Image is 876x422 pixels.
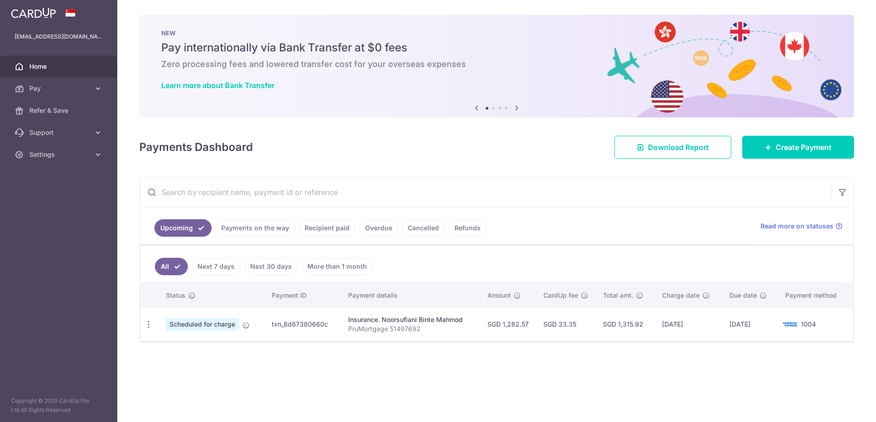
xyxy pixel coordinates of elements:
h6: Zero processing fees and lowered transfer cost for your overseas expenses [161,59,832,70]
span: 1004 [801,320,816,328]
td: [DATE] [722,307,778,341]
span: Total amt. [603,291,633,300]
a: Refunds [449,219,487,237]
span: CardUp fee [543,291,578,300]
td: SGD 1,315.92 [596,307,655,341]
td: txn_8d87380660c [264,307,341,341]
span: Support [29,128,90,137]
a: Next 30 days [244,258,298,275]
p: [EMAIL_ADDRESS][DOMAIN_NAME] [15,32,103,41]
span: Settings [29,150,90,159]
th: Payment details [341,283,480,307]
th: Payment method [778,283,853,307]
td: SGD 33.35 [536,307,596,341]
div: Insurance. Noorsufiani Binte Mahmod [348,315,473,324]
span: Due date [729,291,757,300]
input: Search by recipient name, payment id or reference [140,178,832,207]
p: NEW [161,29,832,37]
td: SGD 1,282.57 [480,307,536,341]
a: Recipient paid [299,219,356,237]
h5: Pay internationally via Bank Transfer at $0 fees [161,40,832,55]
a: Payments on the way [215,219,295,237]
span: Refer & Save [29,106,90,115]
a: Upcoming [154,219,212,237]
img: Bank Card [781,319,799,330]
span: Read more on statuses [761,222,833,231]
a: Cancelled [402,219,445,237]
a: Create Payment [742,136,854,159]
span: Charge date [662,291,700,300]
a: Next 7 days [192,258,241,275]
h4: Payments Dashboard [139,139,253,155]
span: Create Payment [776,142,832,153]
a: Read more on statuses [761,222,843,231]
img: Bank transfer banner [139,15,854,117]
a: All [155,258,188,275]
span: Scheduled for charge [166,318,239,331]
span: Status [166,291,186,300]
p: PruMortgage 51497692 [348,324,473,333]
span: Amount [487,291,511,300]
img: CardUp [11,7,56,18]
span: Home [29,62,90,71]
span: Pay [29,84,90,93]
span: Download Report [648,142,709,153]
th: Payment ID [264,283,341,307]
a: Learn more about Bank Transfer [161,81,274,90]
a: Overdue [359,219,398,237]
a: More than 1 month [301,258,373,275]
td: [DATE] [655,307,722,341]
a: Download Report [614,136,731,159]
